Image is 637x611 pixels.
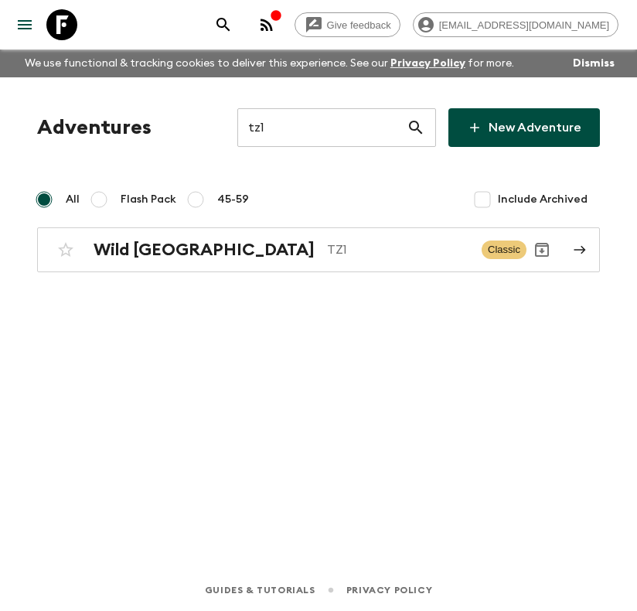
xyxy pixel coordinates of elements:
[237,106,407,149] input: e.g. AR1, Argentina
[413,12,618,37] div: [EMAIL_ADDRESS][DOMAIN_NAME]
[431,19,618,31] span: [EMAIL_ADDRESS][DOMAIN_NAME]
[205,582,315,599] a: Guides & Tutorials
[217,192,249,207] span: 45-59
[9,9,40,40] button: menu
[94,240,315,260] h2: Wild [GEOGRAPHIC_DATA]
[346,582,432,599] a: Privacy Policy
[526,234,557,265] button: Archive
[19,49,520,77] p: We use functional & tracking cookies to deliver this experience. See our for more.
[327,241,469,259] p: TZ1
[208,9,239,40] button: search adventures
[37,112,152,143] h1: Adventures
[482,241,526,259] span: Classic
[37,227,600,272] a: Wild [GEOGRAPHIC_DATA]TZ1ClassicArchive
[318,19,400,31] span: Give feedback
[390,58,465,69] a: Privacy Policy
[295,12,400,37] a: Give feedback
[498,192,588,207] span: Include Archived
[448,108,600,147] a: New Adventure
[569,53,618,74] button: Dismiss
[121,192,176,207] span: Flash Pack
[66,192,80,207] span: All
